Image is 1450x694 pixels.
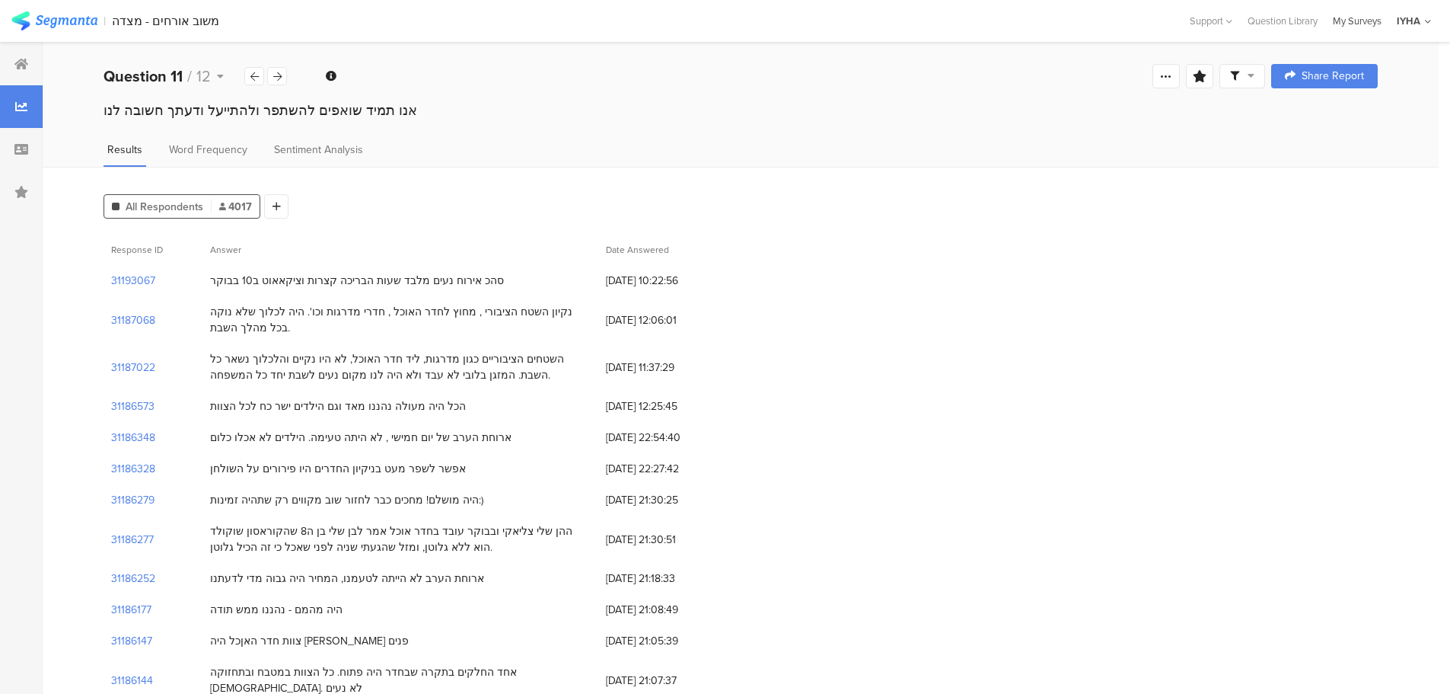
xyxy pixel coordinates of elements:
span: [DATE] 21:05:39 [606,633,728,649]
section: 31186328 [111,461,155,477]
span: [DATE] 22:27:42 [606,461,728,477]
span: [DATE] 12:06:01 [606,312,728,328]
div: אנו תמיד שואפים להשתפר ולהתייעל ודעתך חשובה לנו [104,101,1378,120]
section: 31186573 [111,398,155,414]
span: [DATE] 21:30:51 [606,532,728,548]
span: Response ID [111,243,163,257]
span: Answer [210,243,241,257]
div: היה מושלם! מחכים כבר לחזור שוב מקווים רק שתהיה זמינות:) [210,492,483,508]
div: השטחים הציבוריים כגון מדרגות, ליד חדר האוכל, לא היו נקיים והלכלוך נשאר כל השבת. המזגן בלובי לא עב... [210,351,591,383]
section: 31186348 [111,430,155,446]
section: 31186277 [111,532,154,548]
a: My Surveys [1325,14,1389,28]
span: 12 [196,65,211,88]
div: אפשר לשפר מעט בניקיון החדרים היו פירורים על השולחן [210,461,466,477]
div: IYHA [1397,14,1420,28]
span: Date Answered [606,243,669,257]
div: נקיון השטח הציבורי , מחוץ לחדר האוכל , חדרי מדרגות וכו'. היה לכלוך שלא נוקה בכל מהלך השבת. [210,304,591,336]
span: Sentiment Analysis [274,142,363,158]
div: הכל היה מעולה נהננו מאד וגם הילדים ישר כח לכל הצוות [210,398,466,414]
section: 31193067 [111,273,155,289]
span: [DATE] 21:18:33 [606,571,728,587]
span: [DATE] 12:25:45 [606,398,728,414]
span: Results [107,142,142,158]
span: [DATE] 10:22:56 [606,273,728,289]
b: Question 11 [104,65,183,88]
div: Support [1190,9,1232,33]
section: 31186144 [111,673,153,689]
span: All Respondents [126,199,203,215]
span: 4017 [219,199,252,215]
span: [DATE] 21:08:49 [606,602,728,618]
span: [DATE] 21:30:25 [606,492,728,508]
div: משוב אורחים - מצדה [112,14,219,28]
section: 31187022 [111,360,155,376]
span: / [187,65,192,88]
span: [DATE] 22:54:40 [606,430,728,446]
section: 31187068 [111,312,155,328]
section: 31186279 [111,492,155,508]
section: 31186252 [111,571,155,587]
div: | [104,12,106,30]
div: סהכ אירוח נעים מלבד שעות הבריכה קצרות וציקאאוט ב10 בבוקר [210,273,504,289]
a: Question Library [1240,14,1325,28]
div: היה מהמם - נהננו ממש תודה [210,602,343,618]
div: ההן שלי צליאקי ובבוקר עובד בחדר אוכל אמר לבן שלי בן ה8 שהקוראסון שוקולד הוא ללא גלוטן, ומזל שהגעת... [210,523,591,555]
div: ארוחת הערב של יום חמישי , לא היתה טעימה. הילדים לא אכלו כלום [210,430,511,446]
span: Share Report [1302,71,1364,82]
section: 31186147 [111,633,152,649]
div: צוות חדר האןכל היה [PERSON_NAME] פנים [210,633,409,649]
span: Word Frequency [169,142,247,158]
img: segmanta logo [11,11,97,30]
section: 31186177 [111,602,151,618]
div: ארוחת הערב לא הייתה לטעמנו, המחיר היה גבוה מדי לדעתנו [210,571,484,587]
span: [DATE] 11:37:29 [606,360,728,376]
span: [DATE] 21:07:37 [606,673,728,689]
